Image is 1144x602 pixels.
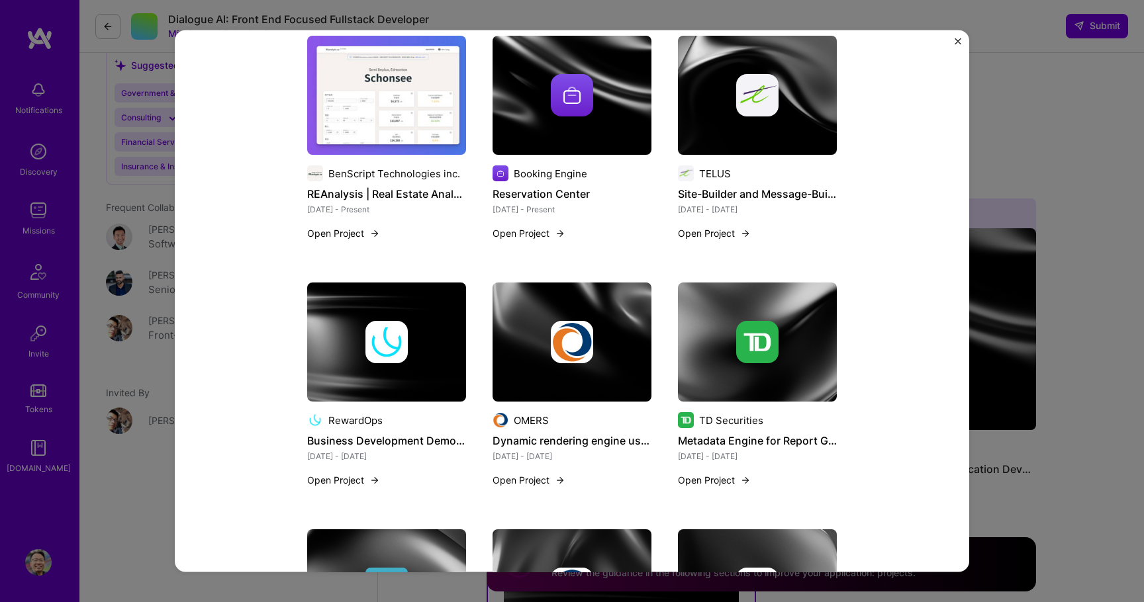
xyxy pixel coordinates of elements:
[493,36,651,155] img: cover
[307,166,323,182] img: Company logo
[514,167,587,181] div: Booking Engine
[307,203,466,217] div: [DATE] - Present
[307,227,380,241] button: Open Project
[307,433,466,450] h4: Business Development Demo Application
[307,450,466,464] div: [DATE] - [DATE]
[328,413,383,427] div: RewardOps
[699,413,763,427] div: TD Securities
[678,36,837,155] img: cover
[736,322,779,364] img: Company logo
[740,228,751,239] img: arrow-right
[678,186,837,203] h4: Site-Builder and Message-Builder Tools
[678,433,837,450] h4: Metadata Engine for Report Generation
[551,75,593,117] img: Company logo
[493,203,651,217] div: [DATE] - Present
[678,474,751,488] button: Open Project
[493,283,651,402] img: cover
[678,227,751,241] button: Open Project
[699,167,731,181] div: TELUS
[307,186,466,203] h4: REAnalysis | Real Estate Analysis App
[493,227,565,241] button: Open Project
[307,36,466,155] img: REAnalysis | Real Estate Analysis App
[365,322,408,364] img: Company logo
[328,167,460,181] div: BenScript Technologies inc.
[307,283,466,402] img: cover
[551,322,593,364] img: Company logo
[678,283,837,402] img: cover
[678,203,837,217] div: [DATE] - [DATE]
[493,433,651,450] h4: Dynamic rendering engine using Contentful
[736,75,779,117] img: Company logo
[493,186,651,203] h4: Reservation Center
[514,413,549,427] div: OMERS
[678,450,837,464] div: [DATE] - [DATE]
[369,475,380,486] img: arrow-right
[307,474,380,488] button: Open Project
[369,228,380,239] img: arrow-right
[740,475,751,486] img: arrow-right
[678,166,694,182] img: Company logo
[555,475,565,486] img: arrow-right
[555,228,565,239] img: arrow-right
[493,166,508,182] img: Company logo
[493,450,651,464] div: [DATE] - [DATE]
[307,413,323,429] img: Company logo
[493,474,565,488] button: Open Project
[678,413,694,429] img: Company logo
[493,413,508,429] img: Company logo
[955,38,961,52] button: Close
